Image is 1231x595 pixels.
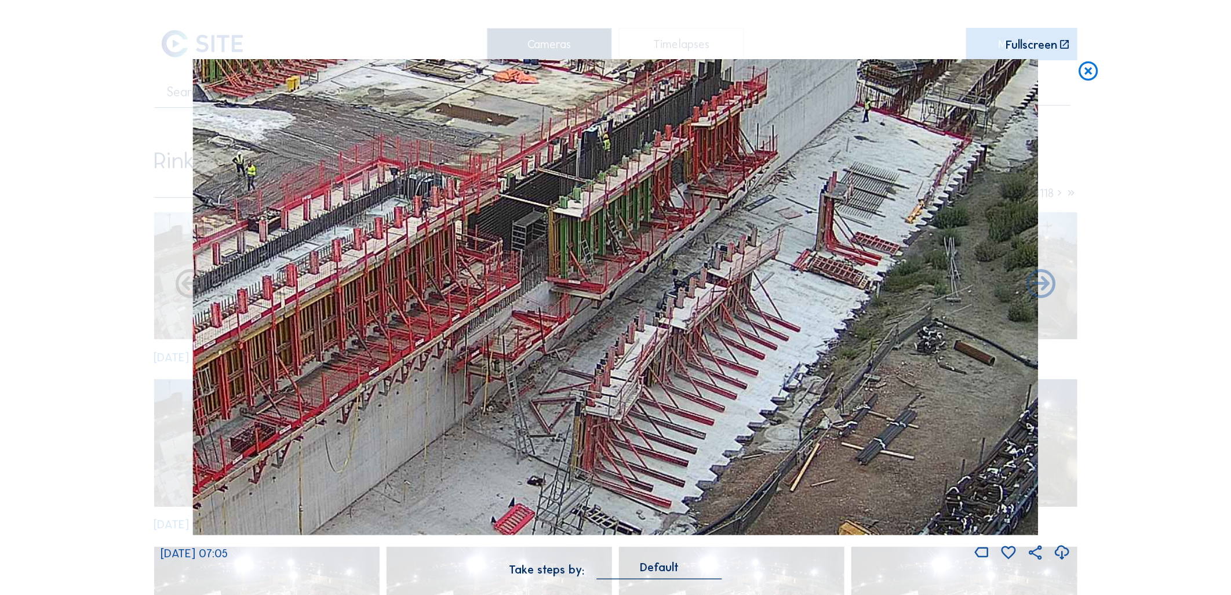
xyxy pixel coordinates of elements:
[640,562,679,572] div: Default
[1006,39,1057,50] div: Fullscreen
[509,564,584,575] div: Take steps by:
[192,59,1038,535] img: Image
[1024,267,1058,302] i: Back
[596,562,722,579] div: Default
[173,267,207,302] i: Forward
[161,546,228,560] span: [DATE] 07:05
